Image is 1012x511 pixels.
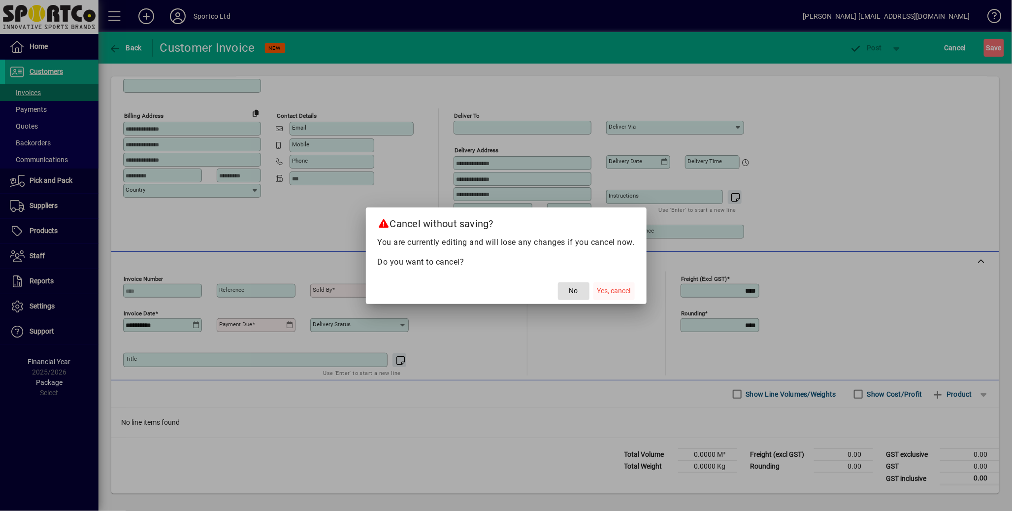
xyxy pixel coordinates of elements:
[378,256,635,268] p: Do you want to cancel?
[378,237,635,248] p: You are currently editing and will lose any changes if you cancel now.
[558,282,589,300] button: No
[569,286,578,296] span: No
[597,286,631,296] span: Yes, cancel
[366,207,647,236] h2: Cancel without saving?
[593,282,635,300] button: Yes, cancel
